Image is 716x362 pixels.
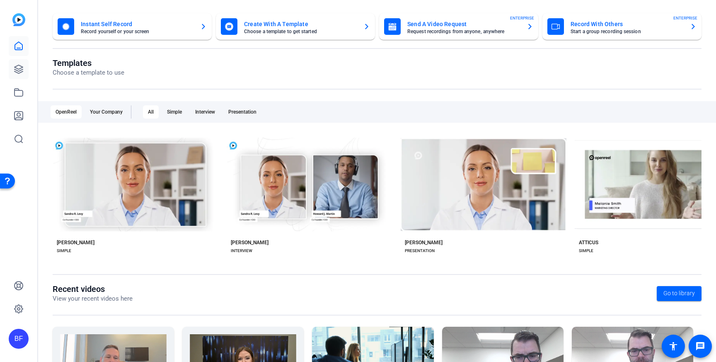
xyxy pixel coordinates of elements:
h1: Templates [53,58,124,68]
mat-card-title: Send A Video Request [407,19,520,29]
mat-card-subtitle: Start a group recording session [571,29,683,34]
mat-card-title: Create With A Template [244,19,357,29]
div: Simple [162,105,187,119]
button: Send A Video RequestRequest recordings from anyone, anywhereENTERPRISE [379,13,538,40]
mat-card-subtitle: Choose a template to get started [244,29,357,34]
div: OpenReel [51,105,82,119]
div: PRESENTATION [405,248,435,254]
div: Presentation [223,105,261,119]
div: Your Company [85,105,128,119]
mat-card-subtitle: Record yourself or your screen [81,29,194,34]
span: ENTERPRISE [510,15,534,21]
div: ATTICUS [579,239,598,246]
button: Instant Self RecordRecord yourself or your screen [53,13,212,40]
p: Choose a template to use [53,68,124,78]
div: [PERSON_NAME] [405,239,443,246]
h1: Recent videos [53,284,133,294]
span: ENTERPRISE [673,15,697,21]
p: View your recent videos here [53,294,133,304]
mat-icon: message [695,341,705,351]
div: [PERSON_NAME] [231,239,268,246]
a: Go to library [657,286,701,301]
div: INTERVIEW [231,248,252,254]
mat-card-title: Record With Others [571,19,683,29]
img: blue-gradient.svg [12,13,25,26]
mat-card-subtitle: Request recordings from anyone, anywhere [407,29,520,34]
div: BF [9,329,29,349]
div: SIMPLE [57,248,71,254]
div: [PERSON_NAME] [57,239,94,246]
button: Create With A TemplateChoose a template to get started [216,13,375,40]
mat-card-title: Instant Self Record [81,19,194,29]
mat-icon: accessibility [668,341,678,351]
span: Go to library [663,289,695,298]
div: All [143,105,159,119]
button: Record With OthersStart a group recording sessionENTERPRISE [542,13,701,40]
div: SIMPLE [579,248,593,254]
div: Interview [190,105,220,119]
